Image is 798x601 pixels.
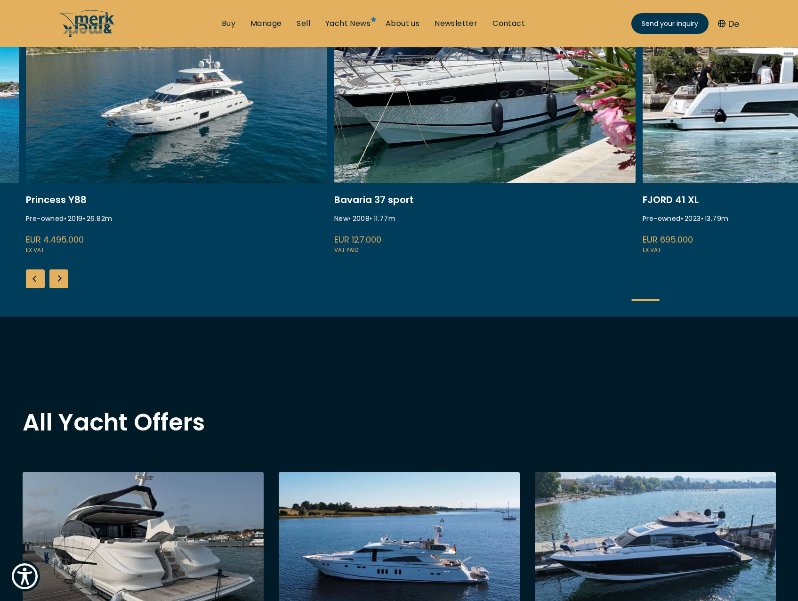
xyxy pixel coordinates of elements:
a: Yacht News [325,18,371,29]
div: Previous slide [26,269,45,288]
a: Buy [222,18,235,29]
a: About us [386,18,419,29]
h2: All Yacht Offers [23,411,776,434]
a: Sell [297,18,310,29]
button: De [718,17,739,30]
a: Manage [250,18,282,29]
a: Send your inquiry [631,13,709,34]
span: Send your inquiry [642,19,698,29]
div: Next slide [49,269,68,288]
a: Contact [492,18,525,29]
a: Newsletter [435,18,477,29]
button: Show Accessibility Preferences [9,561,40,592]
a: / [59,30,115,41]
